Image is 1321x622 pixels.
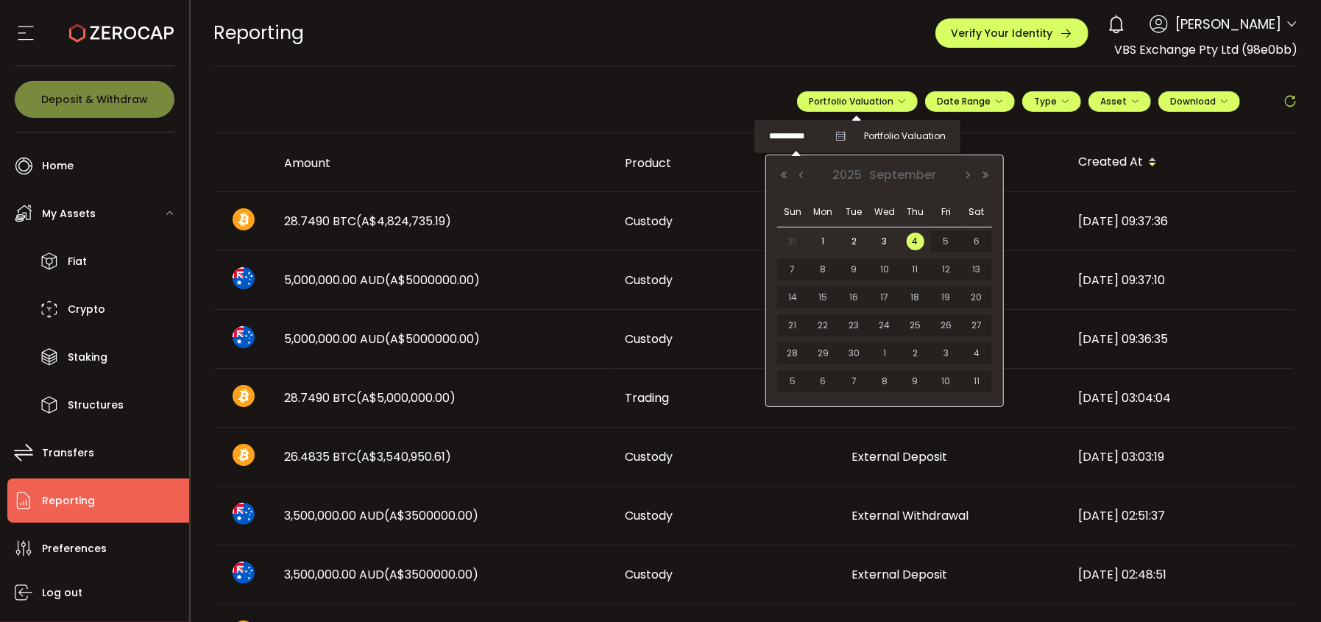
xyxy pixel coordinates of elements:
span: 5,000,000.00 AUD [285,272,481,289]
span: 7 [784,261,801,278]
span: Date Range [937,95,1003,107]
span: (A$4,824,735.19) [357,213,452,230]
button: Portfolio Valuation [797,91,918,112]
span: Custody [626,448,673,465]
span: 5 [784,372,801,390]
button: Asset [1088,91,1151,112]
span: External Deposit [852,448,948,465]
span: My Assets [42,203,96,225]
span: 8 [876,372,893,390]
span: (A$5000000.00) [386,331,481,347]
span: Fiat [68,251,87,272]
span: 5 [937,233,955,250]
span: 3 [937,344,955,362]
span: 10 [937,372,955,390]
th: Tue [838,197,869,227]
span: 20 [968,289,985,306]
span: 3,500,000.00 AUD [285,566,479,583]
span: 28.7490 BTC [285,389,456,406]
span: (A$3500000.00) [385,566,479,583]
span: 23 [845,317,863,334]
span: 27 [968,317,985,334]
div: Amount [273,155,614,172]
span: 6 [815,372,832,390]
iframe: Chat Widget [1150,463,1321,622]
th: Wed [869,197,900,227]
button: Next Month [959,170,977,180]
span: Asset [1100,95,1127,107]
img: aud_portfolio.svg [233,267,255,289]
span: 16 [845,289,863,306]
button: Verify Your Identity [935,18,1088,48]
span: 2 [907,344,924,362]
span: 4 [907,233,924,250]
span: 10 [876,261,893,278]
span: 8 [815,261,832,278]
span: Reporting [214,20,305,46]
img: aud_portfolio.svg [233,326,255,348]
span: 22 [815,317,832,334]
span: September [866,166,941,183]
button: Next Year [977,170,994,180]
span: 12 [937,261,955,278]
div: [DATE] 09:37:10 [1067,272,1294,289]
img: btc_portfolio.svg [233,385,255,407]
span: 31 [784,233,801,250]
span: (A$5,000,000.00) [357,389,456,406]
span: 3 [876,233,893,250]
div: Created At [1067,150,1294,175]
img: btc_portfolio.svg [233,444,255,466]
span: 28 [784,344,801,362]
span: Deposit & Withdraw [41,94,148,105]
div: [DATE] 09:37:36 [1067,213,1294,230]
div: [DATE] 02:48:51 [1067,566,1294,583]
span: [PERSON_NAME] [1175,14,1281,34]
span: Structures [68,395,124,416]
th: Thu [900,197,931,227]
button: Previous Year [775,170,793,180]
span: 13 [968,261,985,278]
span: 21 [784,317,801,334]
img: aud_portfolio.svg [233,562,255,584]
span: Preferences [42,538,107,559]
span: 1 [876,344,893,362]
span: Custody [626,331,673,347]
button: Previous Month [793,170,810,180]
span: (A$3500000.00) [385,507,479,524]
span: 24 [876,317,893,334]
span: 9 [907,372,924,390]
span: 17 [876,289,893,306]
span: Custody [626,507,673,524]
span: 18 [907,289,924,306]
span: 1 [815,233,832,250]
span: Portfolio Valuation [809,95,906,107]
span: Reporting [42,490,95,512]
span: 2025 [829,166,866,183]
span: (A$5000000.00) [386,272,481,289]
span: 30 [845,344,863,362]
span: Transfers [42,442,94,464]
span: 15 [815,289,832,306]
span: Home [42,155,74,177]
div: Product [614,155,840,172]
span: Trading [626,389,670,406]
span: VBS Exchange Pty Ltd (98e0bb) [1114,41,1297,58]
button: Type [1022,91,1081,112]
span: Crypto [68,299,105,320]
div: [DATE] 03:04:04 [1067,389,1294,406]
span: Type [1034,95,1069,107]
button: Deposit & Withdraw [15,81,174,118]
th: Mon [808,197,839,227]
span: Custody [626,213,673,230]
span: 25 [907,317,924,334]
span: 9 [845,261,863,278]
img: aud_portfolio.svg [233,503,255,525]
img: btc_portfolio.svg [233,208,255,230]
div: [DATE] 09:36:35 [1067,331,1294,347]
th: Sat [961,197,992,227]
div: [DATE] 03:03:19 [1067,448,1294,465]
span: 26.4835 BTC [285,448,452,465]
th: Fri [931,197,962,227]
span: 7 [845,372,863,390]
